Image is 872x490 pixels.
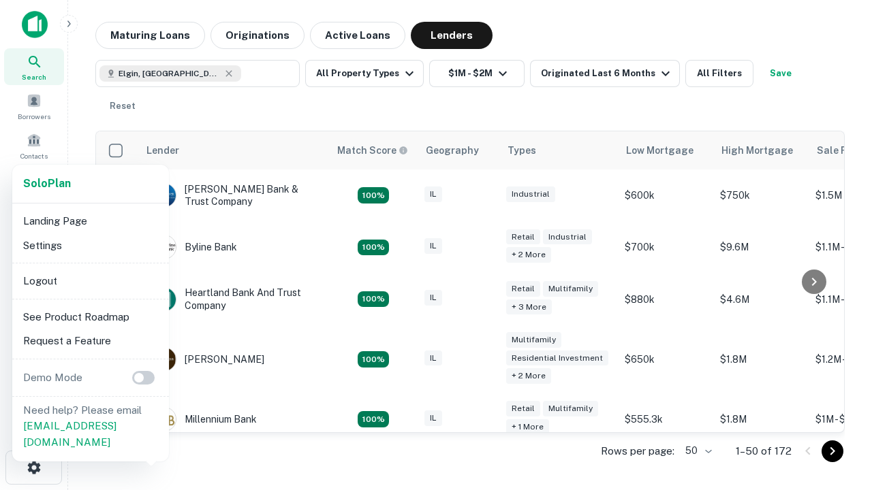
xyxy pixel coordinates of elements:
[18,370,88,386] p: Demo Mode
[18,233,163,258] li: Settings
[23,402,158,451] p: Need help? Please email
[18,305,163,329] li: See Product Roadmap
[18,329,163,353] li: Request a Feature
[18,209,163,233] li: Landing Page
[18,269,163,293] li: Logout
[23,420,116,448] a: [EMAIL_ADDRESS][DOMAIN_NAME]
[804,381,872,446] iframe: Chat Widget
[23,177,71,190] strong: Solo Plan
[23,176,71,192] a: SoloPlan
